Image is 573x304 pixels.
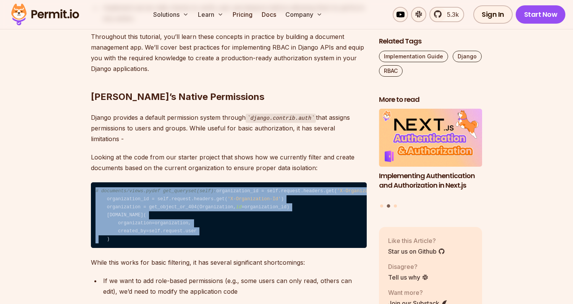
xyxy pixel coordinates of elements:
[91,257,367,268] p: While this works for basic filtering, it has several significant shortcomings:
[246,114,316,123] code: django.contrib.auth
[379,109,482,167] img: Implementing Authentication and Authorization in Next.js
[388,288,448,297] p: Want more?
[379,171,482,190] h3: Implementing Authentication and Authorization in Next.js
[195,7,227,22] button: Learn
[429,7,464,22] a: 5.3k
[91,152,367,173] p: Looking at the code from our starter project that shows how we currently filter and create docume...
[387,204,390,208] button: Go to slide 2
[95,188,216,194] span: # documents/views.pydef get_queryset(self):
[379,109,482,209] div: Posts
[388,262,429,271] p: Disagree?
[453,51,482,62] a: Django
[379,95,482,105] h2: More to read
[91,60,367,103] h2: [PERSON_NAME]’s Native Permissions
[473,5,513,24] a: Sign In
[388,236,445,245] p: Like this Article?
[388,247,445,256] a: Star us on Github
[394,204,397,207] button: Go to slide 3
[91,31,367,74] p: Throughout this tutorial, you’ll learn these concepts in practice by building a document manageme...
[236,204,242,210] span: id
[91,112,367,145] p: Django provides a default permission system through that assigns permissions to users and groups....
[103,275,367,297] div: If we want to add role-based permissions (e.g., some users can only read, others can edit), we’d ...
[379,109,482,200] a: Implementing Authentication and Authorization in Next.jsImplementing Authentication and Authoriza...
[228,196,281,202] span: 'X-Organization-Id'
[91,182,367,248] code: organization_id = self.request.headers.get( ) organization_id: Document.objects.none() Document.o...
[379,65,403,77] a: RBAC
[379,109,482,200] li: 2 of 3
[380,204,383,207] button: Go to slide 1
[8,2,83,27] img: Permit logo
[442,10,459,19] span: 5.3k
[150,7,192,22] button: Solutions
[379,37,482,46] h2: Related Tags
[259,7,279,22] a: Docs
[282,7,325,22] button: Company
[388,273,429,282] a: Tell us why
[230,7,256,22] a: Pricing
[516,5,566,24] a: Start Now
[379,51,448,62] a: Implementation Guide
[337,188,390,194] span: 'X-Organization-Id'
